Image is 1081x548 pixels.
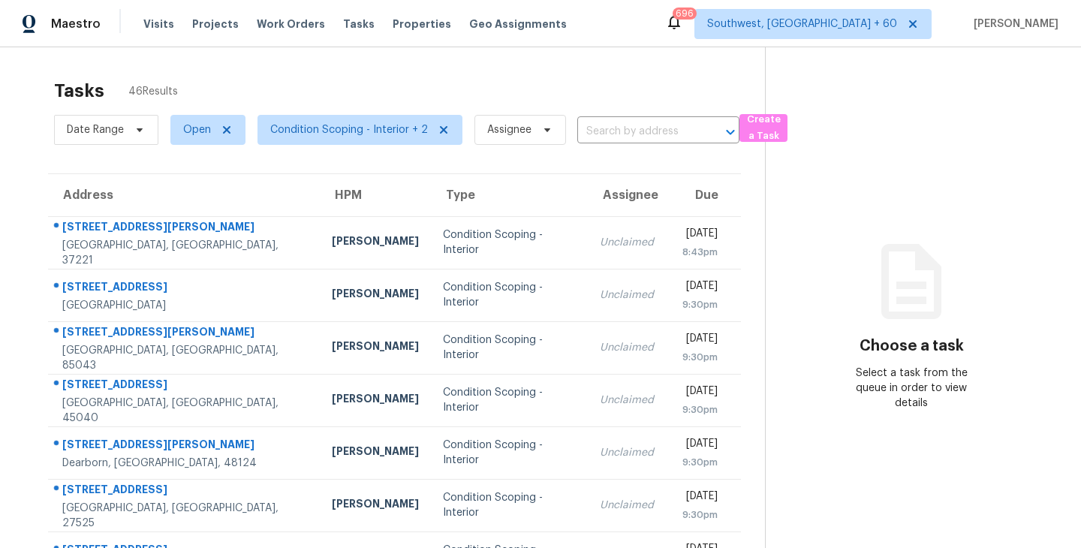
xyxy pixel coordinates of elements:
div: [PERSON_NAME] [332,286,419,305]
div: Unclaimed [600,288,654,303]
span: Assignee [487,122,531,137]
div: Dearborn, [GEOGRAPHIC_DATA], 48124 [62,456,308,471]
button: Open [720,122,741,143]
div: Condition Scoping - Interior [443,438,576,468]
div: [STREET_ADDRESS][PERSON_NAME] [62,437,308,456]
span: Create a Task [747,111,780,146]
button: Create a Task [739,114,787,142]
div: [GEOGRAPHIC_DATA], [GEOGRAPHIC_DATA], 85043 [62,343,308,373]
th: Address [48,174,320,216]
th: Due [666,174,741,216]
div: Condition Scoping - Interior [443,227,576,257]
div: [DATE] [678,384,718,402]
h2: Tasks [54,83,104,98]
span: 46 Results [128,84,178,99]
div: 9:30pm [678,350,718,365]
div: Condition Scoping - Interior [443,385,576,415]
span: Tasks [343,19,375,29]
div: [PERSON_NAME] [332,233,419,252]
span: Southwest, [GEOGRAPHIC_DATA] + 60 [707,17,897,32]
span: Projects [192,17,239,32]
div: 9:30pm [678,402,718,417]
div: 9:30pm [678,507,718,522]
span: Open [183,122,211,137]
h3: Choose a task [860,339,964,354]
div: [PERSON_NAME] [332,496,419,515]
span: Condition Scoping - Interior + 2 [270,122,428,137]
div: [DATE] [678,489,718,507]
div: Condition Scoping - Interior [443,333,576,363]
div: Select a task from the queue in order to view details [839,366,984,411]
span: Date Range [67,122,124,137]
th: Type [431,174,588,216]
div: Unclaimed [600,498,654,513]
div: [DATE] [678,436,718,455]
div: Unclaimed [600,235,654,250]
div: 9:30pm [678,297,718,312]
div: 696 [676,6,694,21]
div: Unclaimed [600,445,654,460]
div: [DATE] [678,226,718,245]
th: HPM [320,174,431,216]
div: Condition Scoping - Interior [443,490,576,520]
span: Properties [393,17,451,32]
div: [STREET_ADDRESS] [62,279,308,298]
div: Condition Scoping - Interior [443,280,576,310]
div: 9:30pm [678,455,718,470]
div: [GEOGRAPHIC_DATA] [62,298,308,313]
div: [PERSON_NAME] [332,339,419,357]
div: Unclaimed [600,393,654,408]
div: [PERSON_NAME] [332,391,419,410]
span: Visits [143,17,174,32]
div: [GEOGRAPHIC_DATA], [GEOGRAPHIC_DATA], 27525 [62,501,308,531]
div: [STREET_ADDRESS][PERSON_NAME] [62,219,308,238]
input: Search by address [577,120,697,143]
div: [STREET_ADDRESS] [62,482,308,501]
span: Work Orders [257,17,325,32]
div: [STREET_ADDRESS] [62,377,308,396]
span: [PERSON_NAME] [968,17,1058,32]
div: 8:43pm [678,245,718,260]
div: [GEOGRAPHIC_DATA], [GEOGRAPHIC_DATA], 37221 [62,238,308,268]
div: [DATE] [678,279,718,297]
span: Maestro [51,17,101,32]
div: Unclaimed [600,340,654,355]
div: [DATE] [678,331,718,350]
div: [GEOGRAPHIC_DATA], [GEOGRAPHIC_DATA], 45040 [62,396,308,426]
div: [PERSON_NAME] [332,444,419,462]
th: Assignee [588,174,666,216]
div: [STREET_ADDRESS][PERSON_NAME] [62,324,308,343]
span: Geo Assignments [469,17,567,32]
